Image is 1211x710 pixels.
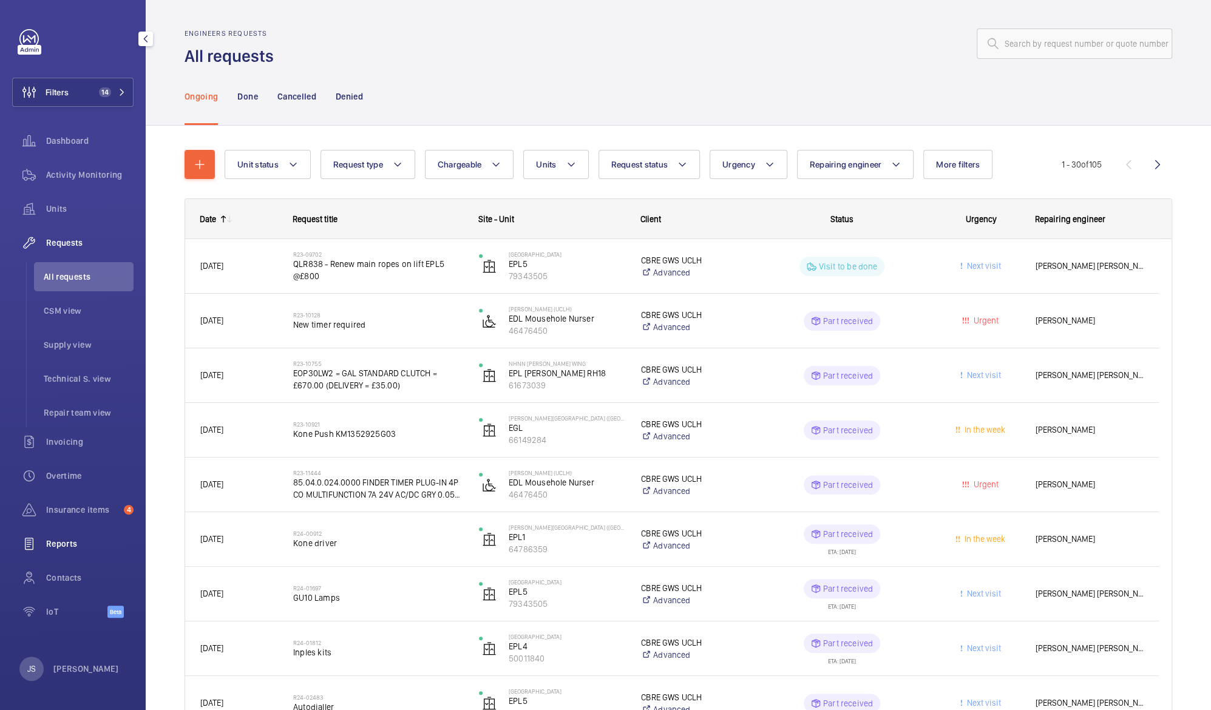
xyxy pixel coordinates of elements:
[641,649,741,661] a: Advanced
[293,367,463,391] span: EOP30LW2 = GAL STANDARD CLUTCH = £670.00 (DELIVERY = £35.00)
[823,637,873,649] p: Part received
[333,160,383,169] span: Request type
[185,90,218,103] p: Ongoing
[200,479,223,489] span: [DATE]
[641,485,741,497] a: Advanced
[641,582,741,594] p: CBRE GWS UCLH
[1036,423,1144,437] span: [PERSON_NAME]
[828,653,856,664] div: ETA: [DATE]
[200,214,216,224] div: Date
[46,504,119,516] span: Insurance items
[200,643,223,653] span: [DATE]
[509,414,625,422] p: [PERSON_NAME][GEOGRAPHIC_DATA] ([GEOGRAPHIC_DATA])
[509,251,625,258] p: [GEOGRAPHIC_DATA]
[293,530,463,537] h2: R24-00912
[293,214,338,224] span: Request title
[1036,259,1144,273] span: [PERSON_NAME] [PERSON_NAME]
[509,640,625,652] p: EPL4
[509,469,625,476] p: [PERSON_NAME] (UCLH)
[971,316,999,325] span: Urgent
[641,539,741,552] a: Advanced
[977,29,1172,59] input: Search by request number or quote number
[810,160,882,169] span: Repairing engineer
[293,319,463,331] span: New timer required
[482,478,497,492] img: platform_lift.svg
[44,373,134,385] span: Technical S. view
[200,534,223,544] span: [DATE]
[482,587,497,601] img: elevator.svg
[293,428,463,440] span: Kone Push KM1352925G03
[641,376,741,388] a: Advanced
[293,258,463,282] span: QLR838 - Renew main ropes on lift EPL5 @£800
[185,29,281,38] h2: Engineers requests
[46,538,134,550] span: Reports
[523,150,588,179] button: Units
[971,479,999,489] span: Urgent
[509,688,625,695] p: [GEOGRAPHIC_DATA]
[823,697,873,709] p: Part received
[823,583,873,595] p: Part received
[936,160,980,169] span: More filters
[44,339,134,351] span: Supply view
[641,363,741,376] p: CBRE GWS UCLH
[509,422,625,434] p: EGL
[293,360,463,367] h2: R23-10755
[509,305,625,313] p: [PERSON_NAME] (UCLH)
[1036,641,1144,655] span: [PERSON_NAME] [PERSON_NAME]
[797,150,914,179] button: Repairing engineer
[509,489,625,501] p: 46476450
[438,160,482,169] span: Chargeable
[923,150,992,179] button: More filters
[293,251,463,258] h2: R23-09702
[1036,314,1144,328] span: [PERSON_NAME]
[641,418,741,430] p: CBRE GWS UCLH
[200,698,223,708] span: [DATE]
[509,578,625,586] p: [GEOGRAPHIC_DATA]
[823,424,873,436] p: Part received
[509,367,625,379] p: EPL [PERSON_NAME] RH18
[611,160,668,169] span: Request status
[46,436,134,448] span: Invoicing
[200,589,223,598] span: [DATE]
[536,160,556,169] span: Units
[509,652,625,664] p: 50011840
[509,360,625,367] p: NHNN [PERSON_NAME] Wing
[823,370,873,382] p: Part received
[293,469,463,476] h2: R23-11444
[478,214,514,224] span: Site - Unit
[1081,160,1089,169] span: of
[828,544,856,555] div: ETA: [DATE]
[46,86,69,98] span: Filters
[965,698,1001,708] span: Next visit
[509,543,625,555] p: 64786359
[44,407,134,419] span: Repair team view
[1062,160,1102,169] span: 1 - 30 105
[1036,587,1144,601] span: [PERSON_NAME] [PERSON_NAME]
[965,589,1001,598] span: Next visit
[46,135,134,147] span: Dashboard
[482,641,497,656] img: elevator.svg
[965,261,1001,271] span: Next visit
[509,524,625,531] p: [PERSON_NAME][GEOGRAPHIC_DATA] ([GEOGRAPHIC_DATA])
[482,532,497,547] img: elevator.svg
[509,586,625,598] p: EPL5
[640,214,661,224] span: Client
[293,584,463,592] h2: R24-01697
[293,476,463,501] span: 85.04.0.024.0000 FINDER TIMER PLUG-IN 4P CO MULTIFUNCTION 7A 24V AC/DC GRY 0.05S TO
[1036,696,1144,710] span: [PERSON_NAME] [PERSON_NAME]
[482,423,497,438] img: elevator.svg
[482,259,497,274] img: elevator.svg
[293,592,463,604] span: GU10 Lamps
[46,606,107,618] span: IoT
[107,606,124,618] span: Beta
[277,90,316,103] p: Cancelled
[46,237,134,249] span: Requests
[1036,368,1144,382] span: [PERSON_NAME] [PERSON_NAME]
[641,321,741,333] a: Advanced
[509,476,625,489] p: EDL Mousehole Nurser
[641,594,741,606] a: Advanced
[819,260,878,272] p: Visit to be done
[828,598,856,609] div: ETA: [DATE]
[509,598,625,610] p: 79343505
[293,537,463,549] span: Kone driver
